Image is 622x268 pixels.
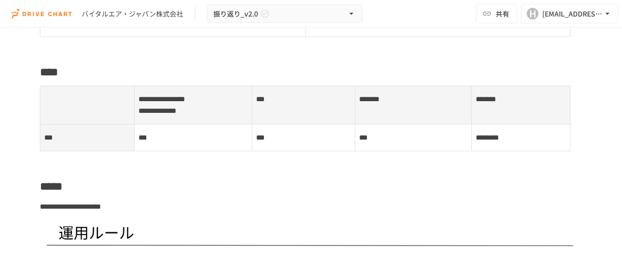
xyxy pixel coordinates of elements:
[207,4,363,23] button: 振り返り_v2.0
[12,6,74,21] img: i9VDDS9JuLRLX3JIUyK59LcYp6Y9cayLPHs4hOxMB9W
[476,4,517,23] button: 共有
[542,8,603,20] div: [EMAIL_ADDRESS][DOMAIN_NAME]
[527,8,538,19] div: H
[496,8,509,19] span: 共有
[82,9,183,19] div: バイタルエア・ジャパン株式会社
[521,4,618,23] button: H[EMAIL_ADDRESS][DOMAIN_NAME]
[213,8,258,20] span: 振り返り_v2.0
